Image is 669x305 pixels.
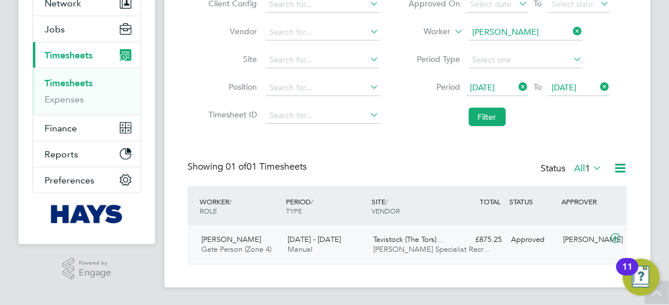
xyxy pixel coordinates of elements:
span: [PERSON_NAME] Specialist Recr… [374,244,491,254]
button: Preferences [33,167,141,193]
span: Gate Person (Zone 4) [201,244,271,254]
button: Reports [33,141,141,167]
div: SITE [369,191,455,221]
span: TOTAL [480,197,501,206]
div: STATUS [507,191,558,212]
label: Timesheet ID [205,109,258,120]
span: Manual [288,244,313,254]
span: VENDOR [372,206,400,215]
button: Timesheets [33,42,141,68]
a: Powered byEngage [63,258,112,280]
span: [DATE] - [DATE] [288,234,341,244]
span: 01 Timesheets [226,161,307,172]
div: Timesheets [33,68,141,115]
span: / [229,197,231,206]
span: Engage [79,268,111,278]
span: [PERSON_NAME] [201,234,261,244]
span: 01 of [226,161,247,172]
div: £875.25 [455,230,506,249]
a: Timesheets [45,78,93,89]
input: Search for... [266,24,380,41]
span: To [531,79,546,94]
a: Expenses [45,94,84,105]
div: WORKER [197,191,283,221]
button: Filter [469,108,506,126]
input: Select one [469,52,583,68]
input: Search for... [266,80,380,96]
span: Reports [45,149,78,160]
span: Tavistock (The Tors)… [374,234,444,244]
span: / [386,197,388,206]
span: [DATE] [552,82,577,93]
button: Open Resource Center, 11 new notifications [623,259,660,296]
label: Period Type [409,54,461,64]
div: Approved [507,230,558,249]
a: Go to home page [32,205,141,223]
div: [PERSON_NAME] [558,230,610,249]
span: TYPE [286,206,302,215]
img: hays-logo-retina.png [51,205,123,223]
span: Jobs [45,24,65,35]
div: 11 [622,267,633,282]
span: Timesheets [45,50,93,61]
span: Finance [45,123,77,134]
button: Jobs [33,16,141,42]
div: PERIOD [283,191,369,221]
input: Search for... [266,52,380,68]
span: / [311,197,313,206]
label: Worker [399,26,451,38]
span: Preferences [45,175,94,186]
label: All [574,163,602,174]
label: Position [205,82,258,92]
label: Site [205,54,258,64]
span: [DATE] [470,82,495,93]
label: Period [409,82,461,92]
div: Status [541,161,604,177]
span: ROLE [200,206,217,215]
input: Search for... [469,24,583,41]
div: APPROVER [558,191,610,212]
button: Finance [33,115,141,141]
input: Search for... [266,108,380,124]
span: 1 [585,163,590,174]
label: Vendor [205,26,258,36]
span: Powered by [79,258,111,268]
div: Showing [188,161,309,173]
